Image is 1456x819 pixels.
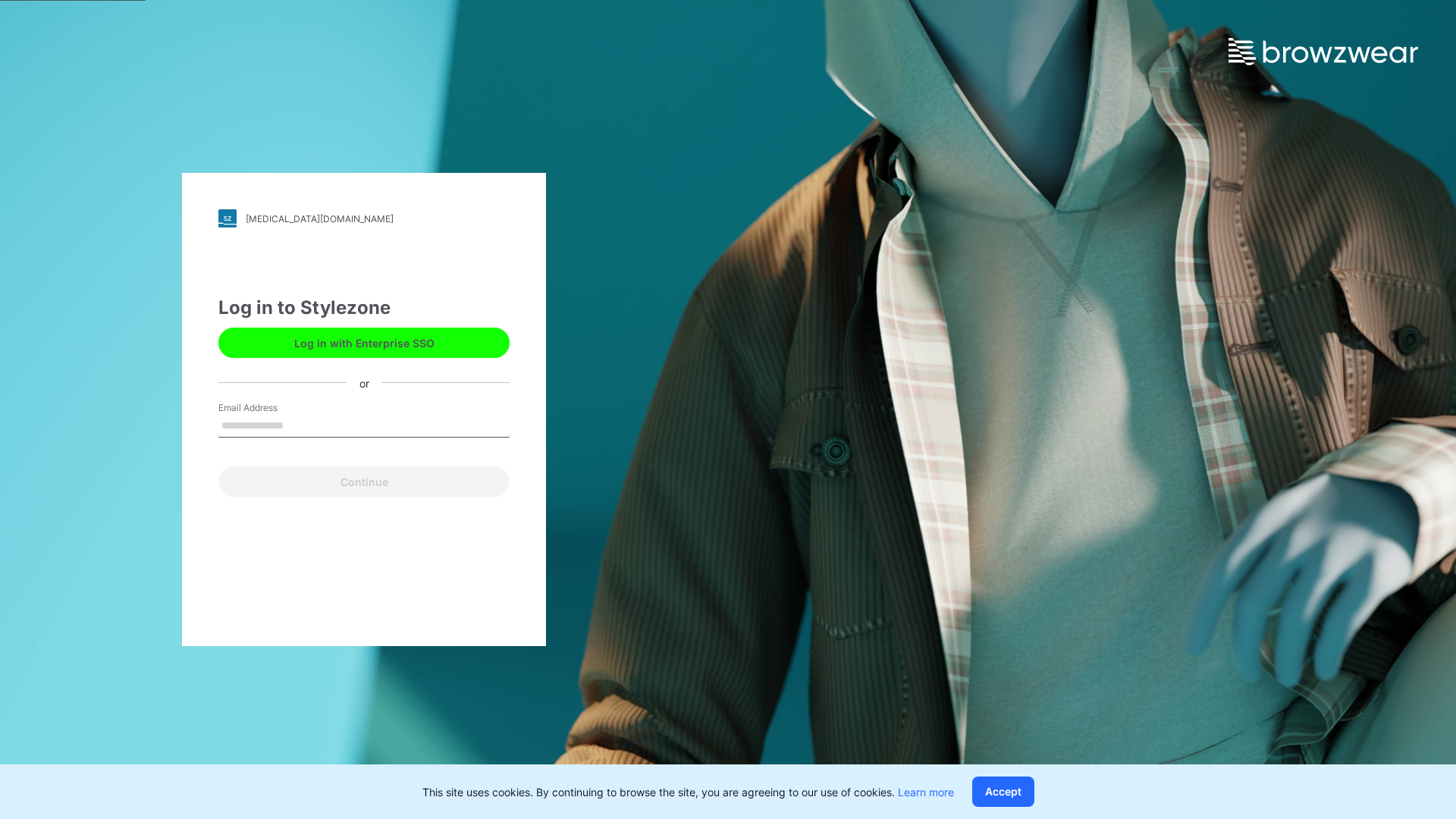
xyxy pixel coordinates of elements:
[972,777,1034,807] button: Accept
[218,401,325,415] label: Email Address
[347,375,381,391] div: or
[218,328,510,358] button: Log in with Enterprise SSO
[218,294,510,322] div: Log in to Stylezone
[1228,38,1418,65] img: browzwear-logo.e42bd6dac1945053ebaf764b6aa21510.svg
[218,209,237,227] img: stylezone-logo.562084cfcfab977791bfbf7441f1a819.svg
[218,209,510,227] a: [MEDICAL_DATA][DOMAIN_NAME]
[422,784,954,800] p: This site uses cookies. By continuing to browse the site, you are agreeing to our use of cookies.
[246,213,394,224] div: [MEDICAL_DATA][DOMAIN_NAME]
[898,786,954,799] a: Learn more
